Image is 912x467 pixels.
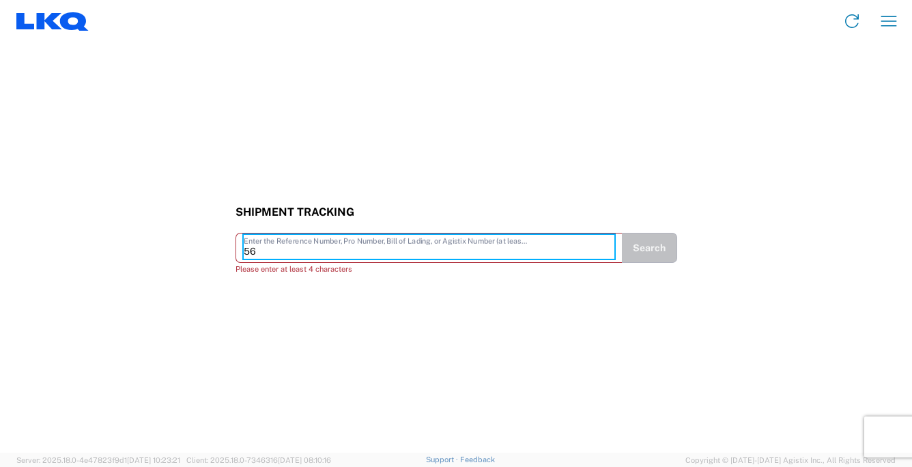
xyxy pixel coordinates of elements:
span: Server: 2025.18.0-4e47823f9d1 [16,456,180,464]
span: Copyright © [DATE]-[DATE] Agistix Inc., All Rights Reserved [685,454,896,466]
h3: Shipment Tracking [236,206,677,218]
span: Client: 2025.18.0-7346316 [186,456,331,464]
div: Please enter at least 4 characters [236,263,622,275]
a: Support [426,455,460,464]
a: Feedback [460,455,495,464]
span: [DATE] 10:23:21 [127,456,180,464]
span: [DATE] 08:10:16 [278,456,331,464]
